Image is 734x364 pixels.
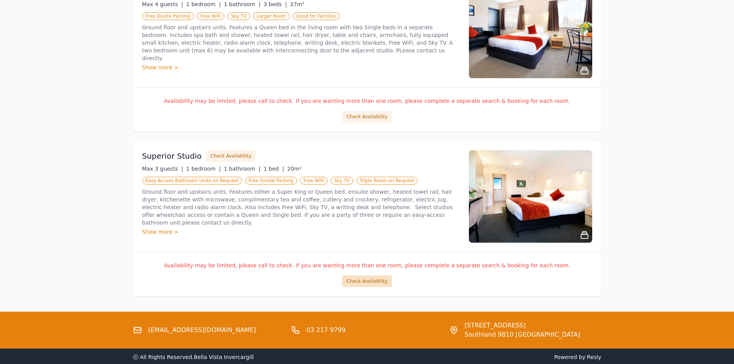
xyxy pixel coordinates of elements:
button: Check Availability [206,150,255,162]
span: 1 bathroom | [224,166,260,172]
span: Triple Room on Request [356,177,418,185]
span: Southland 9810 [GEOGRAPHIC_DATA] [465,330,580,339]
a: [EMAIL_ADDRESS][DOMAIN_NAME] [148,325,256,335]
div: Show more > [142,64,460,71]
span: [STREET_ADDRESS] [465,321,580,330]
a: Resly [587,354,601,360]
span: Larger Room [253,12,290,20]
button: Check Availability [342,275,391,287]
span: 1 bedroom | [186,166,221,172]
span: Good for Families [293,12,340,20]
p: Ground floor and upstairs units. Features either a Super King or Queen bed, ensuite shower, heate... [142,188,460,226]
span: Free Onsite Parking [245,177,297,185]
span: Sky TV [331,177,353,185]
span: Free WiFi [197,12,225,20]
div: Show more > [142,228,460,236]
p: Availability may be limited, please call to check. If you are wanting more than one room, please ... [142,97,592,105]
span: 1 bedroom | [186,1,221,7]
span: 1 bathroom | [224,1,260,7]
span: Sky TV [227,12,250,20]
a: 03 217 9799 [306,325,346,335]
span: Easy Access Bathroom Units on Request [142,177,242,185]
span: Max 4 guests | [142,1,183,7]
span: 20m² [287,166,301,172]
span: Powered by [370,353,601,361]
span: Free WiFi [300,177,328,185]
span: Max 3 guests | [142,166,183,172]
span: 3 beds | [264,1,287,7]
h3: Superior Studio [142,151,202,161]
span: ⓒ All Rights Reserved. Bella Vista Invercargill [133,354,254,360]
span: 37m² [290,1,304,7]
p: Availability may be limited, please call to check. If you are wanting more than one room, please ... [142,262,592,269]
span: 1 bed | [264,166,284,172]
p: Ground floor and upstairs units. Features a Queen bed in the living room with two Single beds in ... [142,23,460,62]
button: Check Availability [342,111,391,122]
span: Free Onsite Parking [142,12,194,20]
